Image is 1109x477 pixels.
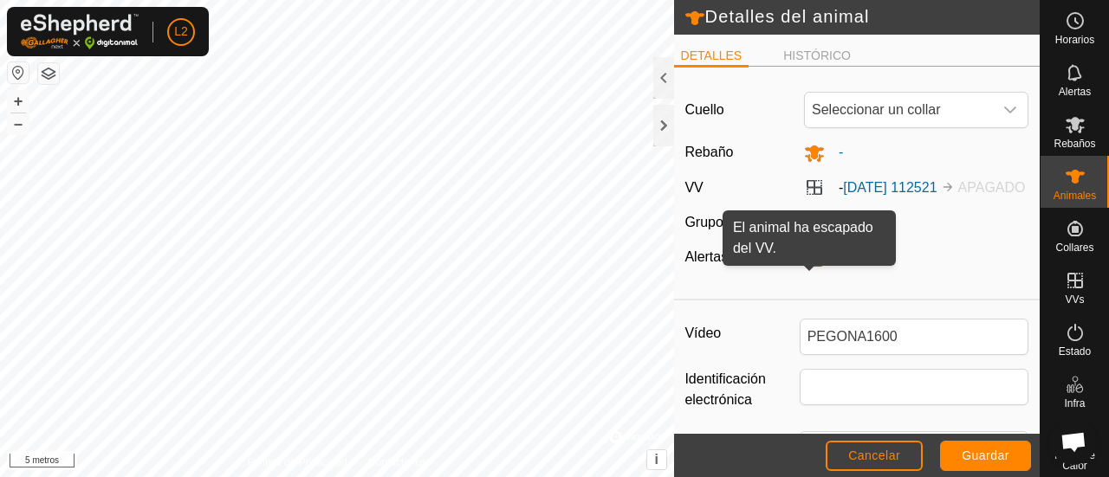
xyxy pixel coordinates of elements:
[839,145,843,159] font: -
[8,62,29,83] button: Restablecer Mapa
[783,48,851,62] font: HISTÓRICO
[647,450,666,469] button: i
[684,326,721,340] font: Vídeo
[958,180,1026,195] font: APAGADO
[1059,86,1091,98] font: Alertas
[8,113,29,134] button: –
[368,454,426,470] a: Contáctenos
[654,452,658,467] font: i
[1065,293,1084,306] font: VVs
[1055,34,1094,46] font: Horarios
[684,215,730,229] font: Grupos
[1059,345,1091,358] font: Estado
[843,180,937,195] a: [DATE] 112521
[705,7,870,26] font: Detalles del animal
[941,180,955,194] img: hasta
[1064,397,1085,409] font: Infra
[804,249,823,267] button: Ae
[1054,449,1095,472] font: Mapa de Calor
[247,456,347,468] font: Política de Privacidad
[826,441,923,471] button: Cancelar
[684,102,723,117] font: Cuello
[804,215,808,229] font: -
[812,102,941,117] font: Seleccionar un collar
[684,249,728,264] font: Alertas
[807,252,820,264] font: Ae
[1054,190,1096,202] font: Animales
[14,114,23,132] font: –
[684,180,703,195] font: VV
[684,145,733,159] font: Rebaño
[368,456,426,468] font: Contáctenos
[21,14,139,49] img: Logotipo de Gallagher
[247,454,347,470] a: Política de Privacidad
[1055,242,1093,254] font: Collares
[8,91,29,112] button: +
[1054,138,1095,150] font: Rebaños
[839,180,843,195] font: -
[940,441,1031,471] button: Guardar
[848,448,900,462] font: Cancelar
[684,371,765,407] font: Identificación electrónica
[805,93,993,127] span: 4227812455
[1050,418,1097,465] div: Chat abierto
[174,24,188,38] font: L2
[38,63,59,84] button: Capas del Mapa
[14,92,23,110] font: +
[962,448,1009,462] font: Guardar
[993,93,1028,127] div: disparador desplegable
[681,48,743,62] font: DETALLES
